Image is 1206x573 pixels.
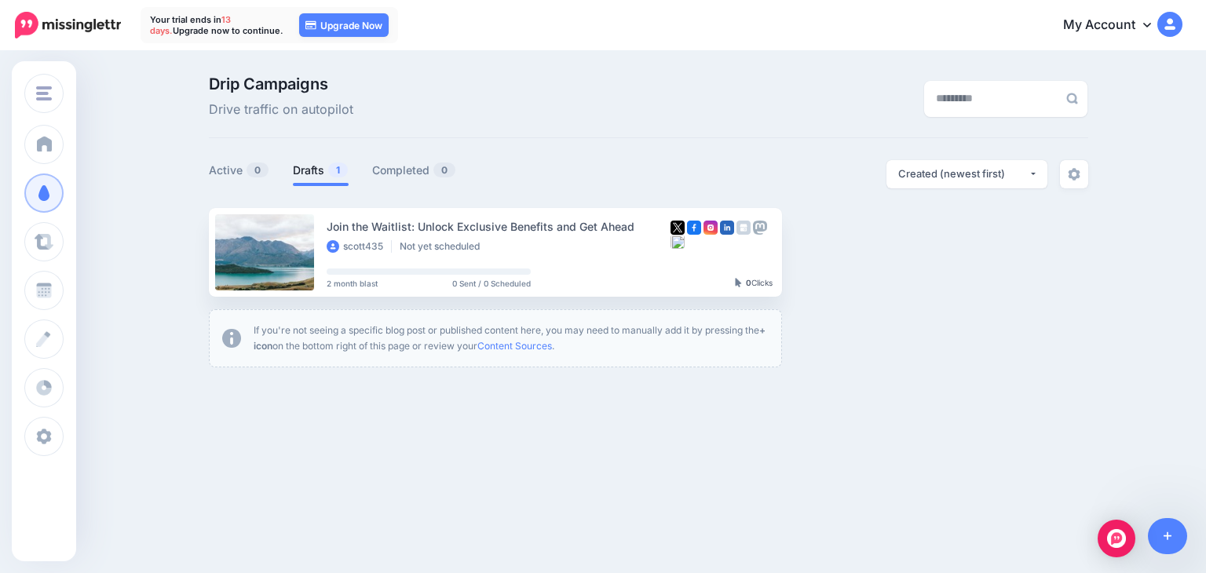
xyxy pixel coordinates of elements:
[671,235,685,249] img: bluesky-grey-square.png
[299,13,389,37] a: Upgrade Now
[209,161,269,180] a: Active0
[327,240,392,253] li: scott435
[703,221,718,235] img: instagram-square.png
[247,162,269,177] span: 0
[400,240,488,253] li: Not yet scheduled
[886,160,1047,188] button: Created (newest first)
[898,166,1029,181] div: Created (newest first)
[15,12,121,38] img: Missinglettr
[735,278,742,287] img: pointer-grey-darker.png
[735,279,773,288] div: Clicks
[753,221,767,235] img: mastodon-grey-square.png
[209,76,353,92] span: Drip Campaigns
[293,161,349,180] a: Drafts1
[209,100,353,120] span: Drive traffic on autopilot
[36,86,52,100] img: menu.png
[150,14,231,36] span: 13 days.
[671,221,685,235] img: twitter-square.png
[433,162,455,177] span: 0
[477,340,552,352] a: Content Sources
[1098,520,1135,557] div: Open Intercom Messenger
[736,221,751,235] img: google_business-grey-square.png
[1066,93,1078,104] img: search-grey-6.png
[327,217,671,235] div: Join the Waitlist: Unlock Exclusive Benefits and Get Ahead
[254,323,769,354] p: If you're not seeing a specific blog post or published content here, you may need to manually add...
[1047,6,1182,45] a: My Account
[372,161,456,180] a: Completed0
[327,279,378,287] span: 2 month blast
[1068,168,1080,181] img: settings-grey.png
[150,14,283,36] p: Your trial ends in Upgrade now to continue.
[687,221,701,235] img: facebook-square.png
[746,278,751,287] b: 0
[254,324,766,352] b: + icon
[452,279,531,287] span: 0 Sent / 0 Scheduled
[720,221,734,235] img: linkedin-square.png
[328,162,348,177] span: 1
[222,329,241,348] img: info-circle-grey.png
